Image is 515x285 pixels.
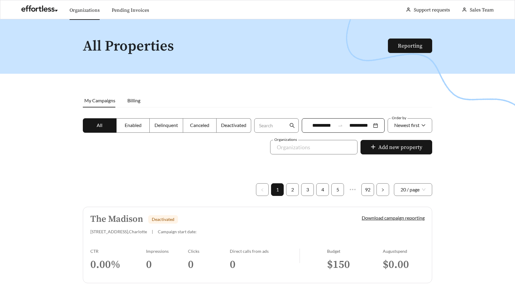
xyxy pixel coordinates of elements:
[256,183,269,196] button: left
[90,214,143,224] h5: The Madison
[230,258,299,271] h3: 0
[338,123,343,128] span: to
[378,143,422,151] span: Add new property
[383,258,425,271] h3: $ 0.00
[362,184,374,196] a: 92
[338,123,343,128] span: swap-right
[188,249,230,254] div: Clicks
[230,249,299,254] div: Direct calls from ads
[401,184,426,196] span: 20 / page
[370,144,376,151] span: plus
[301,184,314,196] a: 3
[376,183,389,196] li: Next Page
[398,42,422,49] a: Reporting
[394,183,432,196] div: Page Size
[271,184,283,196] a: 1
[346,183,359,196] li: Next 5 Pages
[388,39,432,53] button: Reporting
[70,7,100,13] a: Organizations
[286,184,298,196] a: 2
[381,188,385,192] span: right
[188,258,230,271] h3: 0
[152,217,174,222] span: Deactivated
[112,7,149,13] a: Pending Invoices
[286,183,299,196] li: 2
[221,122,246,128] span: Deactivated
[261,188,264,192] span: left
[301,183,314,196] li: 3
[125,122,142,128] span: Enabled
[90,258,146,271] h3: 0.00 %
[289,123,295,128] span: search
[90,249,146,254] div: CTR
[327,258,383,271] h3: $ 150
[362,215,425,221] a: Download campaign reporting
[83,207,432,283] a: The MadisonDeactivated[STREET_ADDRESS],Charlotte|Campaign start date:Download campaign reportingC...
[360,140,432,154] button: plusAdd new property
[84,98,115,103] span: My Campaigns
[317,184,329,196] a: 4
[271,183,284,196] li: 1
[383,249,425,254] div: August spend
[154,122,178,128] span: Delinquent
[146,249,188,254] div: Impressions
[146,258,188,271] h3: 0
[256,183,269,196] li: Previous Page
[190,122,209,128] span: Canceled
[83,39,389,54] h1: All Properties
[90,229,147,234] span: [STREET_ADDRESS] , Charlotte
[152,229,153,234] span: |
[327,249,383,254] div: Budget
[127,98,140,103] span: Billing
[97,122,102,128] span: All
[376,183,389,196] button: right
[346,183,359,196] span: •••
[158,229,197,234] span: Campaign start date:
[394,122,420,128] span: Newest first
[414,7,450,13] a: Support requests
[332,184,344,196] a: 5
[470,7,494,13] span: Sales Team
